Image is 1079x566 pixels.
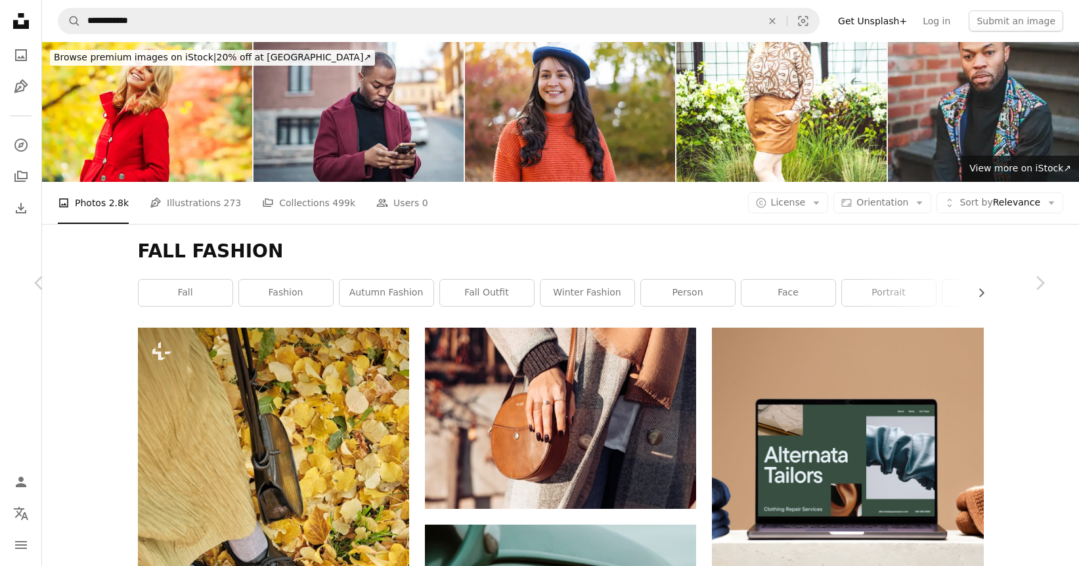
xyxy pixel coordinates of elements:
[8,469,34,495] a: Log in / Sign up
[758,9,787,33] button: Clear
[224,196,242,210] span: 273
[340,280,433,306] a: autumn fashion
[787,9,819,33] button: Visual search
[58,9,81,33] button: Search Unsplash
[676,42,887,182] img: Confident 40 year old size inclusive fashion influencer poses in a fall outfit
[959,196,1040,209] span: Relevance
[239,280,333,306] a: fashion
[138,240,984,263] h1: FALL FASHION
[8,500,34,527] button: Language
[42,42,383,74] a: Browse premium images on iStock|20% off at [GEOGRAPHIC_DATA]↗
[139,280,232,306] a: fall
[969,163,1071,173] span: View more on iStock ↗
[8,163,34,190] a: Collections
[465,42,675,182] img: Strolling through suburban autumn. Latina woman in her 30s showcases fall fashion in New Jersey
[376,182,428,224] a: Users 0
[138,525,409,537] a: a person standing on top of a pile of leaves
[842,280,936,306] a: portrait
[856,197,908,207] span: Orientation
[942,280,1036,306] a: usa
[425,328,696,508] img: a person holding a purse
[54,52,216,62] span: Browse premium images on iStock |
[58,8,820,34] form: Find visuals sitewide
[332,196,355,210] span: 499k
[833,192,931,213] button: Orientation
[425,412,696,424] a: a person holding a purse
[915,11,958,32] a: Log in
[253,42,464,182] img: Fashion portrait of black man in city in modern spring or fall season outfit.
[8,74,34,100] a: Illustrations
[1000,220,1079,346] a: Next
[969,11,1063,32] button: Submit an image
[959,197,992,207] span: Sort by
[8,532,34,558] button: Menu
[748,192,829,213] button: License
[8,42,34,68] a: Photos
[262,182,355,224] a: Collections 499k
[771,197,806,207] span: License
[961,156,1079,182] a: View more on iStock↗
[936,192,1063,213] button: Sort byRelevance
[8,132,34,158] a: Explore
[150,182,241,224] a: Illustrations 273
[741,280,835,306] a: face
[54,52,371,62] span: 20% off at [GEOGRAPHIC_DATA] ↗
[42,42,252,182] img: Attractive Young Blonde Woman in Fall Fashion
[969,280,984,306] button: scroll list to the right
[830,11,915,32] a: Get Unsplash+
[641,280,735,306] a: person
[422,196,428,210] span: 0
[8,195,34,221] a: Download History
[440,280,534,306] a: fall outfit
[540,280,634,306] a: winter fashion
